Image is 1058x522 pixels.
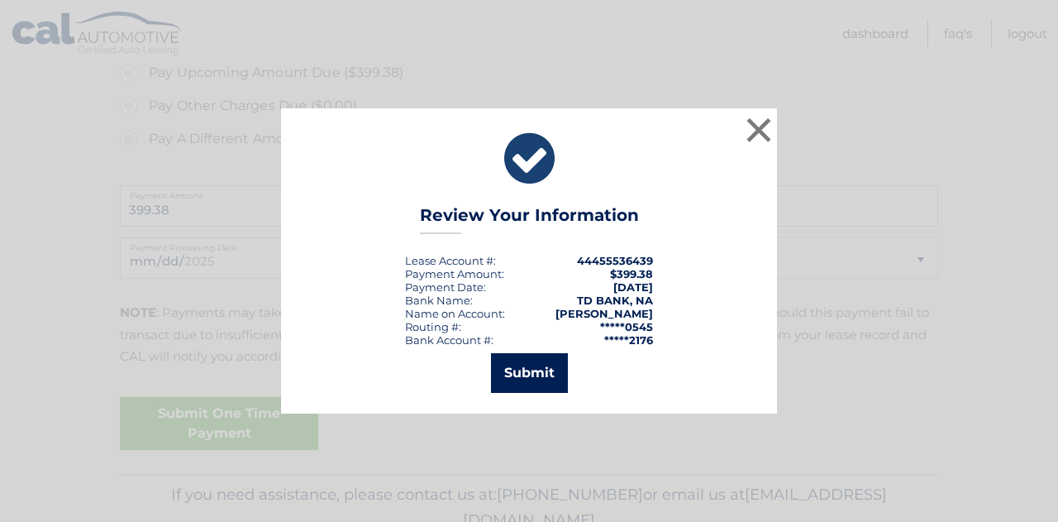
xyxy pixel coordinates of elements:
[405,280,484,294] span: Payment Date
[405,307,505,320] div: Name on Account:
[742,113,775,146] button: ×
[405,320,461,333] div: Routing #:
[405,333,493,347] div: Bank Account #:
[577,254,653,267] strong: 44455536439
[577,294,653,307] strong: TD BANK, NA
[405,254,496,267] div: Lease Account #:
[613,280,653,294] span: [DATE]
[405,267,504,280] div: Payment Amount:
[610,267,653,280] span: $399.38
[491,353,568,393] button: Submit
[405,280,486,294] div: :
[405,294,473,307] div: Bank Name:
[420,205,639,234] h3: Review Your Information
[555,307,653,320] strong: [PERSON_NAME]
